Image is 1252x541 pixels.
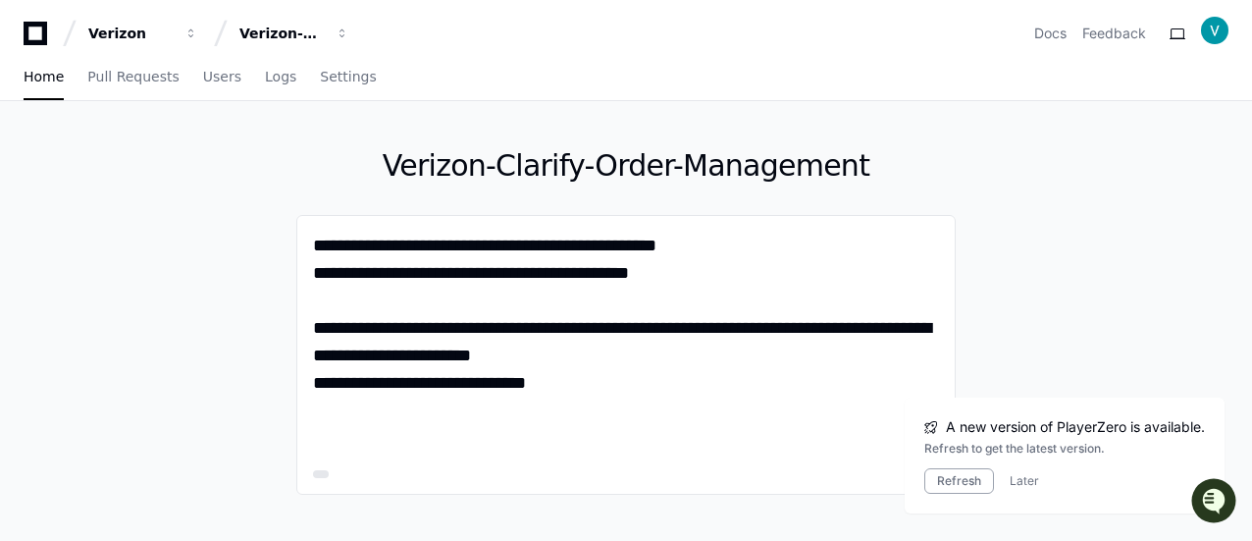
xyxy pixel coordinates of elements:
a: Logs [265,55,296,100]
a: Home [24,55,64,100]
button: Verizon [80,16,206,51]
span: Pylon [195,206,237,221]
a: Users [203,55,241,100]
button: Verizon-Clarify-Order-Management [232,16,357,51]
img: 1756235613930-3d25f9e4-fa56-45dd-b3ad-e072dfbd1548 [20,146,55,182]
div: Start new chat [67,146,322,166]
button: Feedback [1082,24,1146,43]
a: Docs [1034,24,1067,43]
img: ACg8ocIVGmbV5QC7sogtToLH7ur86v4ZV7-k1UTZgp2IHv-bqQe70w=s96-c [1201,17,1228,44]
div: Verizon-Clarify-Order-Management [239,24,324,43]
a: Powered byPylon [138,205,237,221]
div: Refresh to get the latest version. [924,441,1205,457]
a: Pull Requests [87,55,179,100]
iframe: Open customer support [1189,476,1242,529]
button: Refresh [924,468,994,494]
span: Settings [320,71,376,82]
div: Verizon [88,24,173,43]
div: We're available if you need us! [67,166,248,182]
button: Start new chat [334,152,357,176]
a: Settings [320,55,376,100]
div: Welcome [20,79,357,110]
span: Home [24,71,64,82]
button: Later [1010,473,1039,489]
span: Pull Requests [87,71,179,82]
img: PlayerZero [20,20,59,59]
span: Logs [265,71,296,82]
h1: Verizon-Clarify-Order-Management [296,148,956,184]
span: A new version of PlayerZero is available. [946,417,1205,437]
span: Users [203,71,241,82]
